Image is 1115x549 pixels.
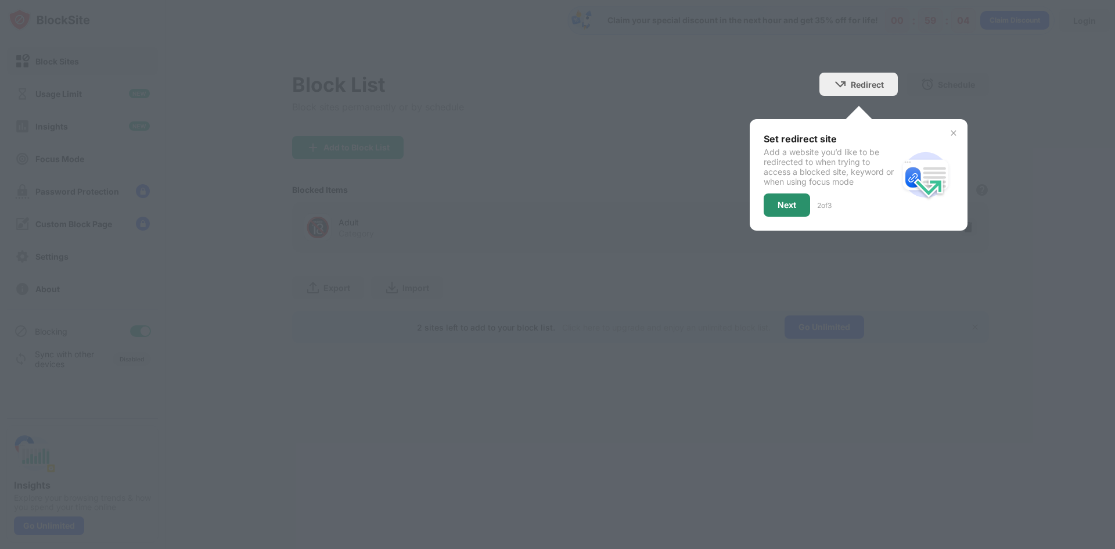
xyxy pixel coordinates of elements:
[949,128,958,138] img: x-button.svg
[764,147,898,186] div: Add a website you’d like to be redirected to when trying to access a blocked site, keyword or whe...
[851,80,884,89] div: Redirect
[898,147,954,203] img: redirect.svg
[764,133,898,145] div: Set redirect site
[817,201,832,210] div: 2 of 3
[778,200,796,210] div: Next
